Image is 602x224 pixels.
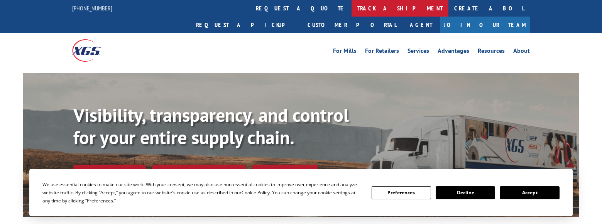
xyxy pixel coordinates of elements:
a: For Retailers [365,48,399,56]
a: [PHONE_NUMBER] [72,4,112,12]
b: Visibility, transparency, and control for your entire supply chain. [73,103,349,149]
a: XGS ASSISTANT [252,165,318,181]
a: Advantages [438,48,469,56]
a: Join Our Team [440,17,530,33]
button: Decline [436,186,495,199]
a: Calculate transit time [152,165,246,181]
a: About [513,48,530,56]
a: Resources [478,48,505,56]
span: Cookie Policy [242,189,270,196]
a: Customer Portal [302,17,402,33]
a: Agent [402,17,440,33]
a: Request a pickup [190,17,302,33]
a: Services [408,48,429,56]
div: Cookie Consent Prompt [29,169,573,216]
a: Track shipment [73,165,146,181]
div: We use essential cookies to make our site work. With your consent, we may also use non-essential ... [42,180,362,205]
span: Preferences [87,197,113,204]
a: For Mills [333,48,357,56]
button: Preferences [372,186,431,199]
button: Accept [500,186,559,199]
